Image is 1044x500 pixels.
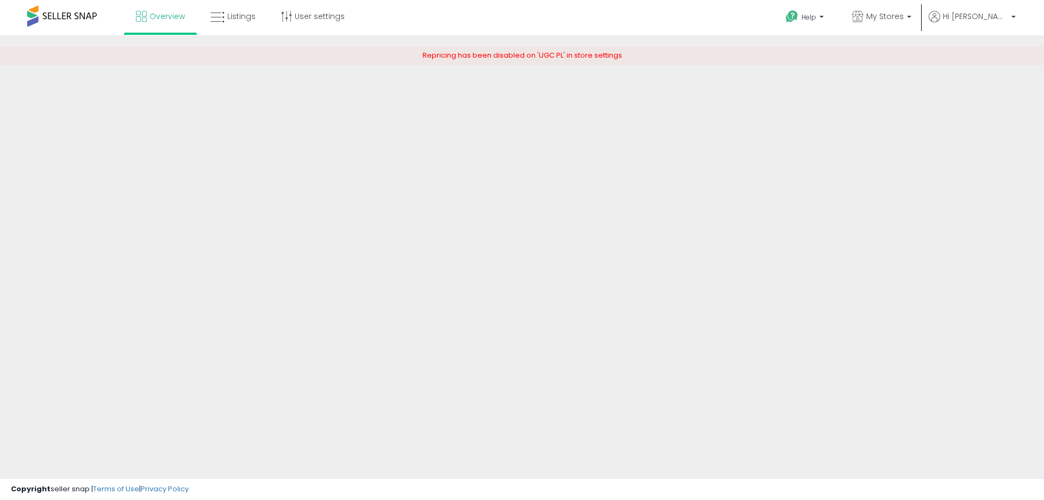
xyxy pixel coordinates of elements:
span: Overview [150,11,185,22]
span: Repricing has been disabled on 'UGC PL' in store settings [422,50,622,60]
a: Hi [PERSON_NAME] [929,11,1016,35]
a: Privacy Policy [141,484,189,494]
span: My Stores [866,11,904,22]
div: seller snap | | [11,484,189,495]
a: Terms of Use [93,484,139,494]
span: Help [801,13,816,22]
span: Listings [227,11,256,22]
strong: Copyright [11,484,51,494]
span: Hi [PERSON_NAME] [943,11,1008,22]
a: Help [777,2,835,35]
i: Get Help [785,10,799,23]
